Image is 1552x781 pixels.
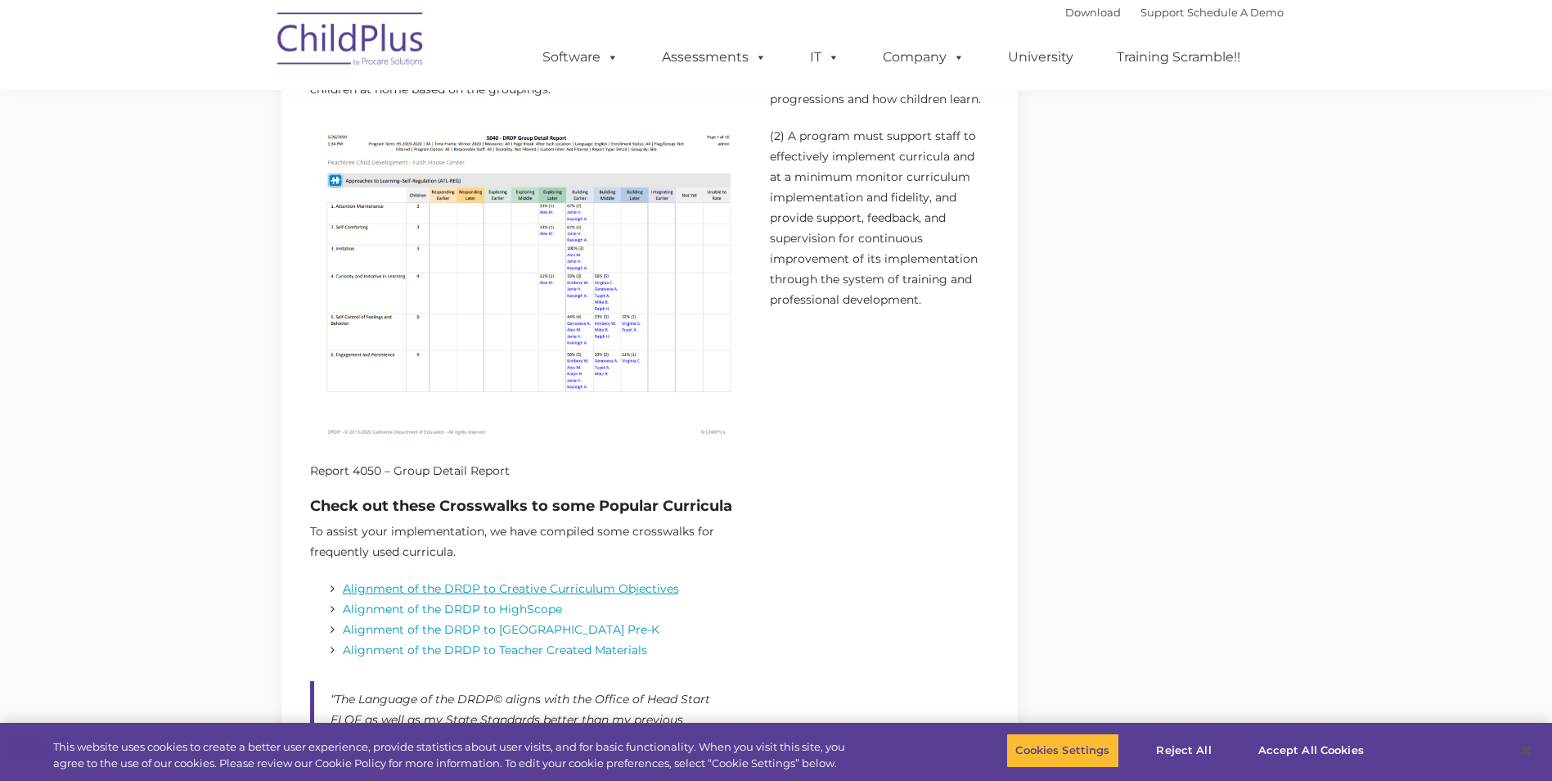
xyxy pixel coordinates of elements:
[1249,734,1373,768] button: Accept All Cookies
[310,521,748,562] p: To assist your implementation, we have compiled some crosswalks for frequently used curricula.
[646,41,783,74] a: Assessments
[770,126,988,310] p: (2) A program must support staff to effectively implement curricula and at a minimum monitor curr...
[310,497,732,515] strong: Check out these Crosswalks to some Popular Curricula
[992,41,1090,74] a: University
[1187,6,1284,19] a: Schedule A Demo
[269,1,433,83] img: ChildPlus by Procare Solutions
[1140,6,1184,19] a: Support
[343,581,679,596] a: Alignment of the DRDP to Creative Curriculum Objectives
[354,643,647,657] a: ignment of the DRDP to Teacher Created Materials
[343,643,354,657] a: Al
[1100,41,1257,74] a: Training Scramble!!
[343,602,434,616] a: Alignment of th
[434,602,562,616] a: e DRDP to HighScope
[1508,733,1544,769] button: Close
[310,453,748,483] figcaption: Report 4050 – Group Detail Report
[343,622,659,637] a: Alignment of the DRDP to [GEOGRAPHIC_DATA] Pre-K
[866,41,981,74] a: Company
[526,41,635,74] a: Software
[53,739,853,771] div: This website uses cookies to create a better user experience, provide statistics about user visit...
[1065,6,1121,19] a: Download
[1133,734,1235,768] button: Reject All
[1006,734,1118,768] button: Cookies Settings
[794,41,856,74] a: IT
[1065,6,1284,19] font: |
